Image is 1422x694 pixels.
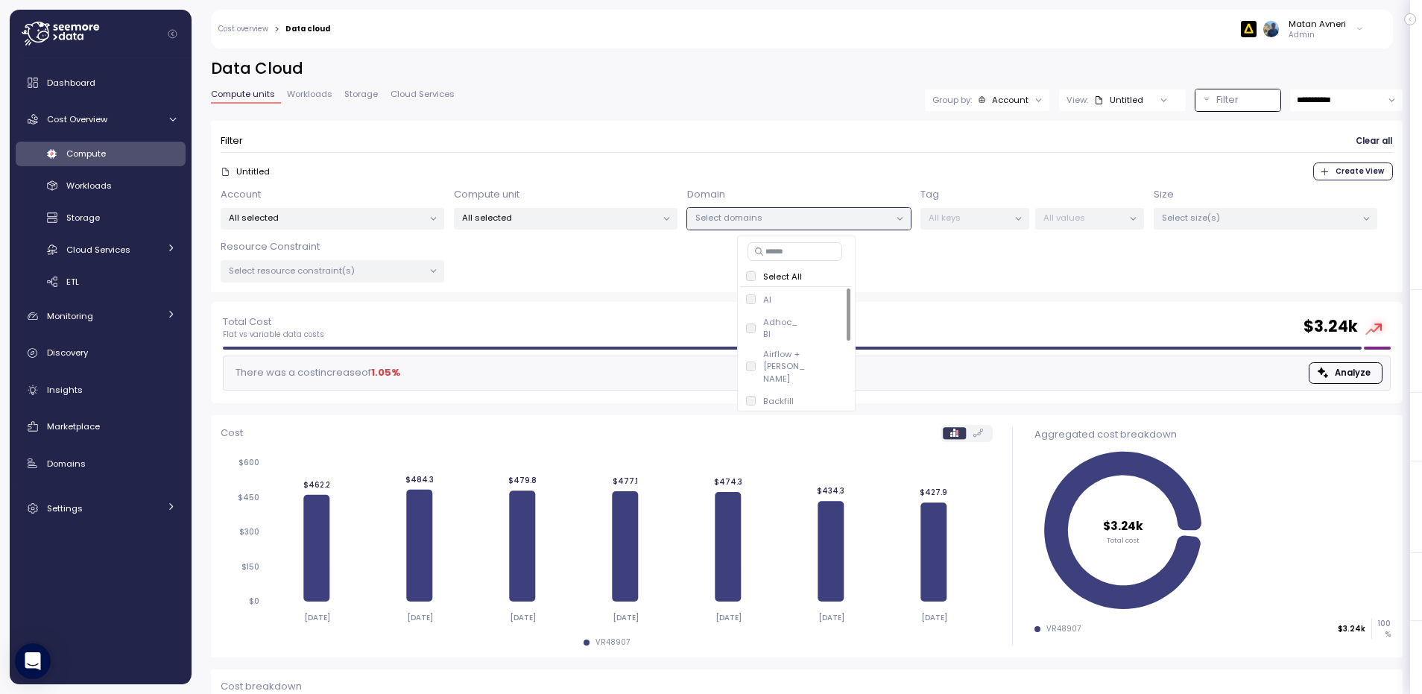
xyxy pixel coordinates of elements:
[462,212,657,224] p: All selected
[509,613,535,622] tspan: [DATE]
[236,165,270,177] p: Untitled
[613,476,638,486] tspan: $477.1
[1107,535,1140,545] tspan: Total cost
[1356,131,1392,151] span: Clear all
[218,25,268,33] a: Cost overview
[920,613,947,622] tspan: [DATE]
[1094,94,1143,106] div: Untitled
[1313,163,1393,180] button: Create View
[929,212,1008,224] p: All keys
[371,365,400,380] div: 1.05 %
[1216,92,1239,107] p: Filter
[47,310,93,322] span: Monitoring
[1043,212,1123,224] p: All values
[303,479,330,489] tspan: $462.2
[1336,163,1384,180] span: Create View
[932,94,972,106] p: Group by:
[992,94,1028,106] div: Account
[454,187,519,202] p: Compute unit
[1309,362,1382,384] button: Analyze
[1355,130,1393,152] button: Clear all
[920,187,939,202] p: Tag
[221,426,243,441] p: Cost
[47,458,86,470] span: Domains
[405,475,434,485] tspan: $484.3
[241,562,259,572] tspan: $150
[163,28,182,40] button: Collapse navigation
[47,384,83,396] span: Insights
[595,637,630,648] div: VR48907
[303,613,329,622] tspan: [DATE]
[612,613,638,622] tspan: [DATE]
[16,338,186,368] a: Discovery
[714,477,742,487] tspan: $474.3
[763,271,802,283] p: Select All
[1034,427,1391,442] div: Aggregated cost breakdown
[47,502,83,514] span: Settings
[920,488,947,497] tspan: $427.9
[715,613,741,622] tspan: [DATE]
[16,68,186,98] a: Dashboard
[1241,21,1257,37] img: 6628aa71fabf670d87b811be.PNG
[287,90,332,98] span: Workloads
[211,90,275,98] span: Compute units
[249,596,259,606] tspan: $0
[221,133,243,148] p: Filter
[239,527,259,537] tspan: $300
[1338,624,1365,634] p: $3.24k
[229,265,423,277] p: Select resource constraint(s)
[66,212,100,224] span: Storage
[221,239,320,254] p: Resource Constraint
[16,375,186,405] a: Insights
[763,316,802,341] p: Adhoc_BI
[16,411,186,441] a: Marketplace
[391,90,455,98] span: Cloud Services
[1372,619,1390,639] p: 100 %
[16,449,186,479] a: Domains
[344,90,378,98] span: Storage
[1154,187,1174,202] p: Size
[763,294,771,306] p: AI
[47,113,107,125] span: Cost Overview
[66,180,112,192] span: Workloads
[695,212,890,224] p: Select domains
[274,25,279,34] div: >
[763,395,794,407] p: Backfill
[285,25,330,33] div: Data cloud
[231,365,400,380] div: There was a cost increase of
[238,458,259,467] tspan: $600
[1263,21,1279,37] img: ALV-UjUVxIkeIaRoomKGeHin0OSlZMlOuLYi_qlTowhtg4pG4IPCcG2zkZ75LSJJS4YDlcFxR30P8nSqfQHZpeaib8l751w4o...
[1162,212,1356,224] p: Select size(s)
[16,493,186,523] a: Settings
[16,237,186,262] a: Cloud Services
[406,613,432,622] tspan: [DATE]
[763,348,809,385] p: Airflow + [PERSON_NAME]
[16,104,186,134] a: Cost Overview
[687,187,725,202] p: Domain
[221,679,1393,694] p: Cost breakdown
[817,486,844,496] tspan: $434.3
[16,142,186,166] a: Compute
[47,347,88,359] span: Discovery
[47,420,100,432] span: Marketplace
[47,77,95,89] span: Dashboard
[1046,624,1081,634] div: VR48907
[15,643,51,679] div: Open Intercom Messenger
[1289,30,1346,40] p: Admin
[1335,363,1371,383] span: Analyze
[16,206,186,230] a: Storage
[818,613,844,622] tspan: [DATE]
[16,301,186,331] a: Monitoring
[211,58,1403,80] h2: Data Cloud
[16,269,186,294] a: ETL
[229,212,423,224] p: All selected
[1103,518,1143,534] tspan: $3.24k
[238,493,259,502] tspan: $450
[1289,18,1346,30] div: Matan Avneri
[66,244,130,256] span: Cloud Services
[223,329,324,340] p: Flat vs variable data costs
[508,476,537,485] tspan: $479.8
[66,148,106,160] span: Compute
[1195,89,1280,111] button: Filter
